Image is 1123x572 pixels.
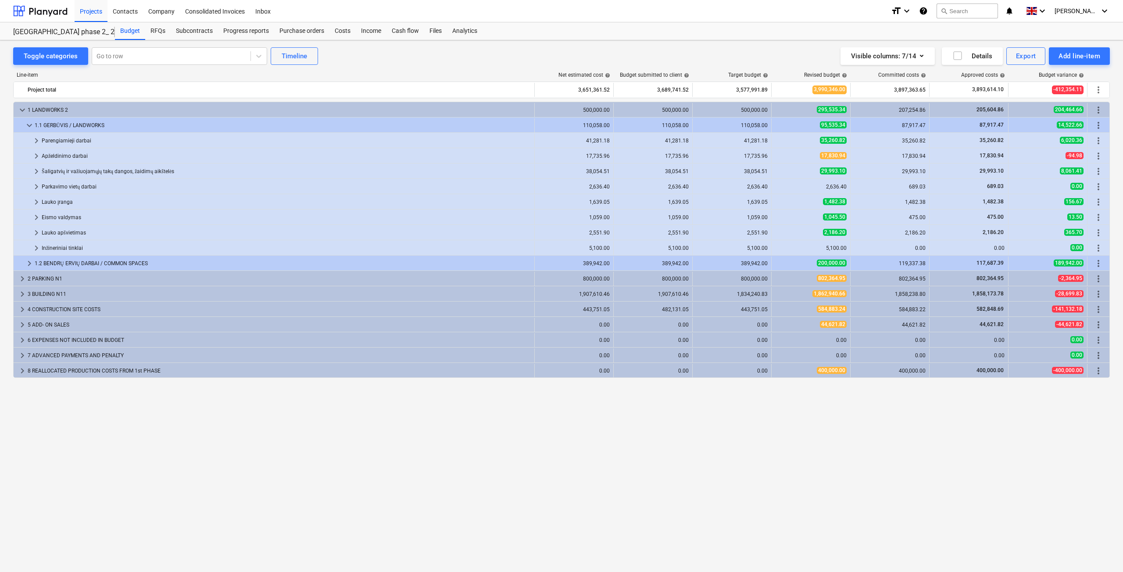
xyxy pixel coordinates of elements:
[617,245,689,251] div: 5,100.00
[31,227,42,238] span: keyboard_arrow_right
[986,214,1005,220] span: 475.00
[17,274,28,284] span: keyboard_arrow_right
[617,260,689,266] div: 389,942.00
[1093,274,1104,284] span: More actions
[1037,6,1048,16] i: keyboard_arrow_down
[820,152,847,159] span: 17,830.94
[976,275,1005,281] span: 802,364.95
[13,28,104,37] div: [GEOGRAPHIC_DATA] phase 2_ 2901842/2901884
[28,302,531,316] div: 4 CONSTRUCTION SITE COSTS
[31,135,42,146] span: keyboard_arrow_right
[854,153,926,159] div: 17,830.94
[218,22,274,40] a: Progress reports
[17,304,28,315] span: keyboard_arrow_right
[854,230,926,236] div: 2,186.20
[1093,181,1104,192] span: More actions
[617,322,689,328] div: 0.00
[933,352,1005,359] div: 0.00
[933,337,1005,343] div: 0.00
[538,122,610,128] div: 110,058.00
[31,212,42,223] span: keyboard_arrow_right
[538,306,610,313] div: 443,751.05
[538,153,610,159] div: 17,735.96
[31,181,42,192] span: keyboard_arrow_right
[817,306,847,313] span: 584,883.24
[1093,105,1104,115] span: More actions
[854,368,926,374] div: 400,000.00
[31,166,42,177] span: keyboard_arrow_right
[817,106,847,113] span: 295,535.34
[17,289,28,299] span: keyboard_arrow_right
[696,337,768,343] div: 0.00
[28,318,531,332] div: 5 ADD- ON SALES
[804,72,847,78] div: Revised budget
[1055,290,1084,297] span: -28,699.83
[979,122,1005,128] span: 87,917.47
[976,260,1005,266] span: 117,687.39
[976,367,1005,373] span: 400,000.00
[1064,198,1084,205] span: 156.67
[696,368,768,374] div: 0.00
[854,83,926,97] div: 3,897,363.65
[31,243,42,253] span: keyboard_arrow_right
[1055,321,1084,328] span: -44,621.82
[919,6,928,16] i: Knowledge base
[28,348,531,362] div: 7 ADVANCED PAYMENTS AND PENALTY
[1066,152,1084,159] span: -94.98
[538,230,610,236] div: 2,551.90
[854,184,926,190] div: 689.03
[696,306,768,313] div: 443,751.05
[919,73,926,78] span: help
[538,199,610,205] div: 1,639.05
[28,333,531,347] div: 6 EXPENSES NOT INCLUDED IN BUDGET
[42,226,531,240] div: Lauko apšvietimas
[937,4,998,18] button: Search
[812,290,847,297] span: 1,862,940.66
[696,276,768,282] div: 800,000.00
[617,276,689,282] div: 800,000.00
[1077,73,1084,78] span: help
[17,335,28,345] span: keyboard_arrow_right
[1093,85,1104,95] span: More actions
[424,22,447,40] a: Files
[823,229,847,236] span: 2,186.20
[617,184,689,190] div: 2,636.40
[42,210,531,224] div: Eismo valdymas
[1070,352,1084,359] span: 0.00
[617,291,689,297] div: 1,907,610.46
[823,198,847,205] span: 1,482.38
[854,260,926,266] div: 119,337.38
[115,22,145,40] div: Budget
[971,291,1005,297] span: 1,858,173.78
[820,137,847,144] span: 35,260.82
[617,83,689,97] div: 3,689,741.52
[617,168,689,174] div: 38,054.51
[986,183,1005,189] span: 689.03
[145,22,171,40] div: RFQs
[617,122,689,128] div: 110,058.00
[538,337,610,343] div: 0.00
[282,50,307,62] div: Timeline
[1099,6,1110,16] i: keyboard_arrow_down
[13,72,535,78] div: Line-item
[558,72,610,78] div: Net estimated cost
[1052,306,1084,313] span: -141,132.18
[696,291,768,297] div: 1,834,240.83
[1093,197,1104,207] span: More actions
[274,22,329,40] a: Purchase orders
[775,352,847,359] div: 0.00
[1093,289,1104,299] span: More actions
[1093,227,1104,238] span: More actions
[817,259,847,266] span: 200,000.00
[42,134,531,148] div: Parengiamieji darbai
[1058,275,1084,282] span: -2,364.95
[617,138,689,144] div: 41,281.18
[28,272,531,286] div: 2 PARKING N1
[854,214,926,220] div: 475.00
[35,118,531,132] div: 1.1 GERBŪVIS / LANDWORKS
[171,22,218,40] a: Subcontracts
[1055,7,1098,14] span: [PERSON_NAME]
[1052,85,1084,94] span: -412,354.11
[17,366,28,376] span: keyboard_arrow_right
